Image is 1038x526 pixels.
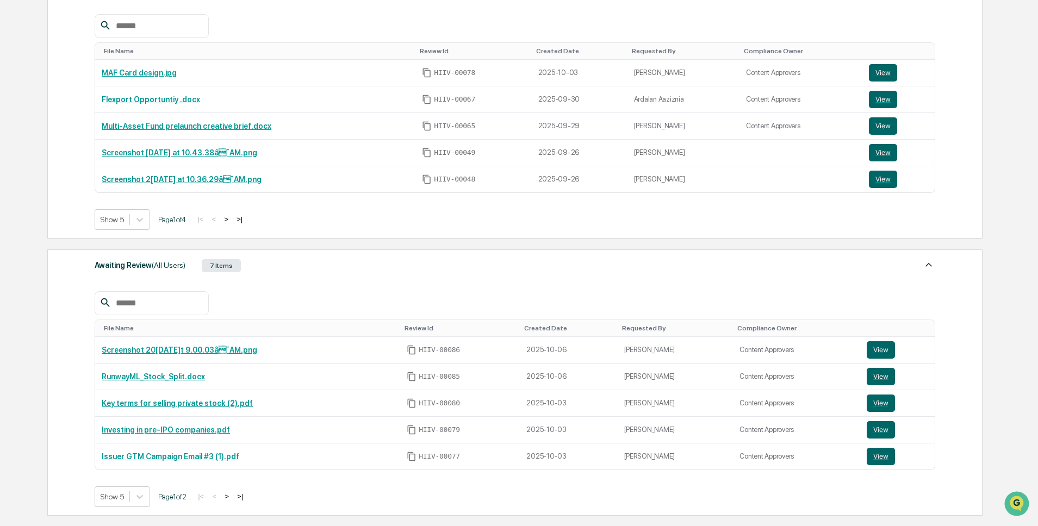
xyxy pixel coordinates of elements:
button: >| [234,492,246,501]
button: > [221,215,232,224]
div: We're available if you need us! [37,94,138,103]
span: Copy Id [422,174,432,184]
span: (All Users) [152,261,185,270]
span: Copy Id [422,148,432,158]
td: Content Approvers [733,390,860,417]
td: Content Approvers [733,337,860,364]
td: Content Approvers [739,60,862,86]
td: Ardalan Aaziznia [627,86,739,113]
span: Copy Id [407,398,417,408]
a: Screenshot 2[DATE] at 10.36.29â¯AM.png [102,175,262,184]
a: View [869,64,928,82]
td: 2025-09-26 [532,166,627,192]
a: View [869,144,928,161]
td: Content Approvers [733,417,860,443]
td: Content Approvers [739,86,862,113]
span: Copy Id [407,345,417,355]
span: HIIV-00085 [419,372,460,381]
div: Toggle SortBy [420,47,527,55]
span: HIIV-00065 [434,122,475,130]
a: View [869,117,928,135]
span: Copy Id [407,452,417,461]
div: Start new chat [37,83,178,94]
div: 🗄️ [79,138,88,147]
td: 2025-10-03 [520,390,617,417]
button: Start new chat [185,86,198,99]
a: 🖐️Preclearance [7,133,74,152]
td: 2025-10-03 [520,417,617,443]
span: HIIV-00080 [419,399,460,408]
td: [PERSON_NAME] [627,166,739,192]
span: Copy Id [422,121,432,131]
div: Toggle SortBy [524,324,613,332]
span: Copy Id [422,95,432,104]
span: HIIV-00079 [419,425,460,434]
div: 7 Items [202,259,241,272]
button: < [208,215,219,224]
span: Copy Id [407,372,417,381]
td: 2025-10-03 [520,443,617,469]
td: [PERSON_NAME] [618,364,734,390]
span: Copy Id [422,68,432,78]
button: |< [194,215,207,224]
a: RunwayML_Stock_Split.docx [102,372,205,381]
span: HIIV-00077 [419,452,460,461]
a: Screenshot [DATE] at 10.43.38â¯AM.png [102,148,257,157]
span: Preclearance [22,137,70,148]
div: Toggle SortBy [744,47,858,55]
button: View [867,448,895,465]
a: View [869,91,928,108]
td: Content Approvers [733,443,860,469]
div: Toggle SortBy [104,47,411,55]
a: View [867,394,929,412]
td: 2025-09-26 [532,140,627,166]
a: Flexport Opportuntiy .docx [102,95,200,104]
span: HIIV-00048 [434,175,475,184]
img: 1746055101610-c473b297-6a78-478c-a979-82029cc54cd1 [11,83,30,103]
td: 2025-10-03 [532,60,627,86]
button: View [867,421,895,439]
td: [PERSON_NAME] [627,140,739,166]
td: 2025-10-06 [520,364,617,390]
a: Screenshot 20[DATE]t 9.00.03â¯AM.png [102,346,257,354]
span: Page 1 of 4 [158,215,186,224]
button: View [867,394,895,412]
button: View [869,117,897,135]
div: 🔎 [11,159,20,167]
span: HIIV-00067 [434,95,475,104]
button: > [221,492,232,501]
div: Toggle SortBy [536,47,623,55]
td: 2025-10-06 [520,337,617,364]
button: View [869,64,897,82]
a: View [867,341,929,359]
div: Toggle SortBy [632,47,735,55]
button: View [869,91,897,108]
a: 🗄️Attestations [74,133,139,152]
td: [PERSON_NAME] [618,417,734,443]
span: HIIV-00086 [419,346,460,354]
p: How can we help? [11,23,198,40]
img: caret [922,258,935,271]
a: 🔎Data Lookup [7,153,73,173]
a: Powered byPylon [77,184,132,192]
div: Awaiting Review [95,258,185,272]
span: HIIV-00049 [434,148,475,157]
button: < [209,492,220,501]
td: [PERSON_NAME] [627,60,739,86]
td: Content Approvers [739,113,862,140]
span: Data Lookup [22,158,69,168]
td: 2025-09-30 [532,86,627,113]
a: Issuer GTM Campaign Email #3 (1).pdf [102,452,239,461]
a: Multi-Asset Fund prelaunch creative brief.docx [102,122,271,130]
td: [PERSON_NAME] [618,390,734,417]
button: View [867,341,895,359]
td: [PERSON_NAME] [618,337,734,364]
a: Investing in pre-IPO companies.pdf [102,425,230,434]
span: HIIV-00078 [434,68,475,77]
td: [PERSON_NAME] [627,113,739,140]
div: Toggle SortBy [622,324,729,332]
a: View [867,421,929,439]
button: View [869,171,897,188]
